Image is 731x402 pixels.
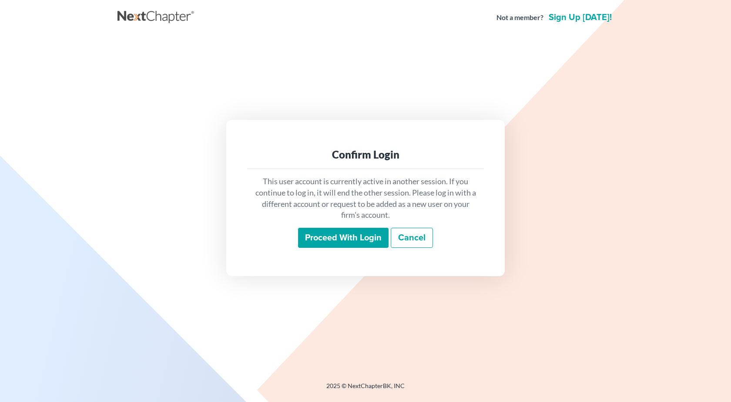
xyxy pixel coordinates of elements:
[496,13,543,23] strong: Not a member?
[547,13,614,22] a: Sign up [DATE]!
[298,228,389,248] input: Proceed with login
[254,176,477,221] p: This user account is currently active in another session. If you continue to log in, it will end ...
[117,382,614,397] div: 2025 © NextChapterBK, INC
[391,228,433,248] a: Cancel
[254,148,477,162] div: Confirm Login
